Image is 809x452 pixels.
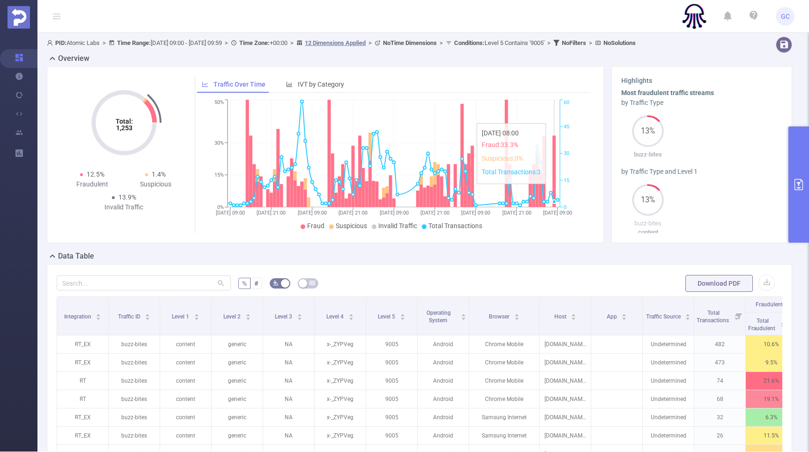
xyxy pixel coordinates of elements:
[564,151,569,157] tspan: 30
[109,390,160,408] p: buzz-bites
[571,316,576,319] i: icon: caret-down
[96,316,101,319] i: icon: caret-down
[212,427,263,445] p: generic
[58,53,89,64] h2: Overview
[469,335,539,353] p: Chrome Mobile
[57,354,108,371] p: RT_EX
[621,312,627,318] div: Sort
[418,335,469,353] p: Android
[540,372,591,390] p: [DOMAIN_NAME]
[400,312,405,315] i: icon: caret-up
[160,335,211,353] p: content
[273,280,279,286] i: icon: bg-colors
[454,39,485,46] b: Conditions :
[461,312,466,318] div: Sort
[47,39,636,46] span: Atomic Labs [DATE] 09:00 - [DATE] 09:59 +00:00
[621,98,782,108] div: by Traffic Type
[418,354,469,371] p: Android
[263,372,314,390] p: NA
[643,354,694,371] p: Undetermined
[502,210,531,216] tspan: [DATE] 21:00
[643,335,694,353] p: Undetermined
[366,335,417,353] p: 9005
[366,390,417,408] p: 9005
[697,310,730,324] span: Total Transactions
[124,179,188,189] div: Suspicious
[202,81,208,88] i: icon: line-chart
[297,312,302,315] i: icon: caret-up
[643,408,694,426] p: Undetermined
[621,150,675,159] p: buzz-bites
[263,335,314,353] p: NA
[428,222,482,230] span: Total Transactions
[100,39,109,46] span: >
[489,313,511,320] span: Browser
[109,372,160,390] p: buzz-bites
[746,408,797,426] p: 6.3%
[632,127,664,135] span: 13%
[160,408,211,426] p: content
[603,39,636,46] b: No Solutions
[117,39,151,46] b: Time Range:
[57,372,108,390] p: RT
[145,312,150,315] i: icon: caret-up
[540,335,591,353] p: [DOMAIN_NAME]
[55,39,66,46] b: PID:
[564,178,569,184] tspan: 15
[781,7,790,26] span: GC
[338,210,368,216] tspan: [DATE] 21:00
[58,251,94,262] h2: Data Table
[263,408,314,426] p: NA
[212,354,263,371] p: generic
[554,313,568,320] span: Host
[216,210,245,216] tspan: [DATE] 09:00
[213,81,265,88] span: Traffic Over Time
[145,316,150,319] i: icon: caret-down
[115,118,132,125] tspan: Total:
[780,324,785,326] i: icon: caret-down
[400,316,405,319] i: icon: caret-down
[571,312,576,315] i: icon: caret-up
[160,427,211,445] p: content
[643,427,694,445] p: Undetermined
[469,354,539,371] p: Chrome Mobile
[586,39,595,46] span: >
[685,275,753,292] button: Download PDF
[746,335,797,353] p: 10.6%
[694,390,745,408] p: 68
[469,408,539,426] p: Samsung Internet
[694,427,745,445] p: 26
[47,40,55,46] i: icon: user
[564,124,569,130] tspan: 45
[309,280,315,286] i: icon: table
[621,167,782,177] div: by Traffic Type and Level 1
[746,372,797,390] p: 21.6%
[685,312,691,318] div: Sort
[57,335,108,353] p: RT_EX
[194,312,199,315] i: icon: caret-up
[685,316,691,319] i: icon: caret-down
[297,312,302,318] div: Sort
[694,372,745,390] p: 74
[57,427,108,445] p: RT_EX
[756,301,783,308] span: Fraudulent
[632,196,664,204] span: 13%
[748,318,777,332] span: Total Fraudulent
[214,100,224,106] tspan: 50%
[685,312,691,315] i: icon: caret-up
[469,427,539,445] p: Samsung Internet
[96,312,101,318] div: Sort
[315,390,366,408] p: x-_ZYPVeg
[454,39,544,46] span: Level 5 Contains '9005'
[418,390,469,408] p: Android
[564,204,566,210] tspan: 0
[217,204,224,210] tspan: 0%
[214,172,224,178] tspan: 15%
[245,312,251,318] div: Sort
[245,316,250,319] i: icon: caret-down
[109,335,160,353] p: buzz-bites
[543,210,572,216] tspan: [DATE] 09:00
[622,316,627,319] i: icon: caret-down
[621,89,714,96] b: Most fraudulent traffic streams
[469,390,539,408] p: Chrome Mobile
